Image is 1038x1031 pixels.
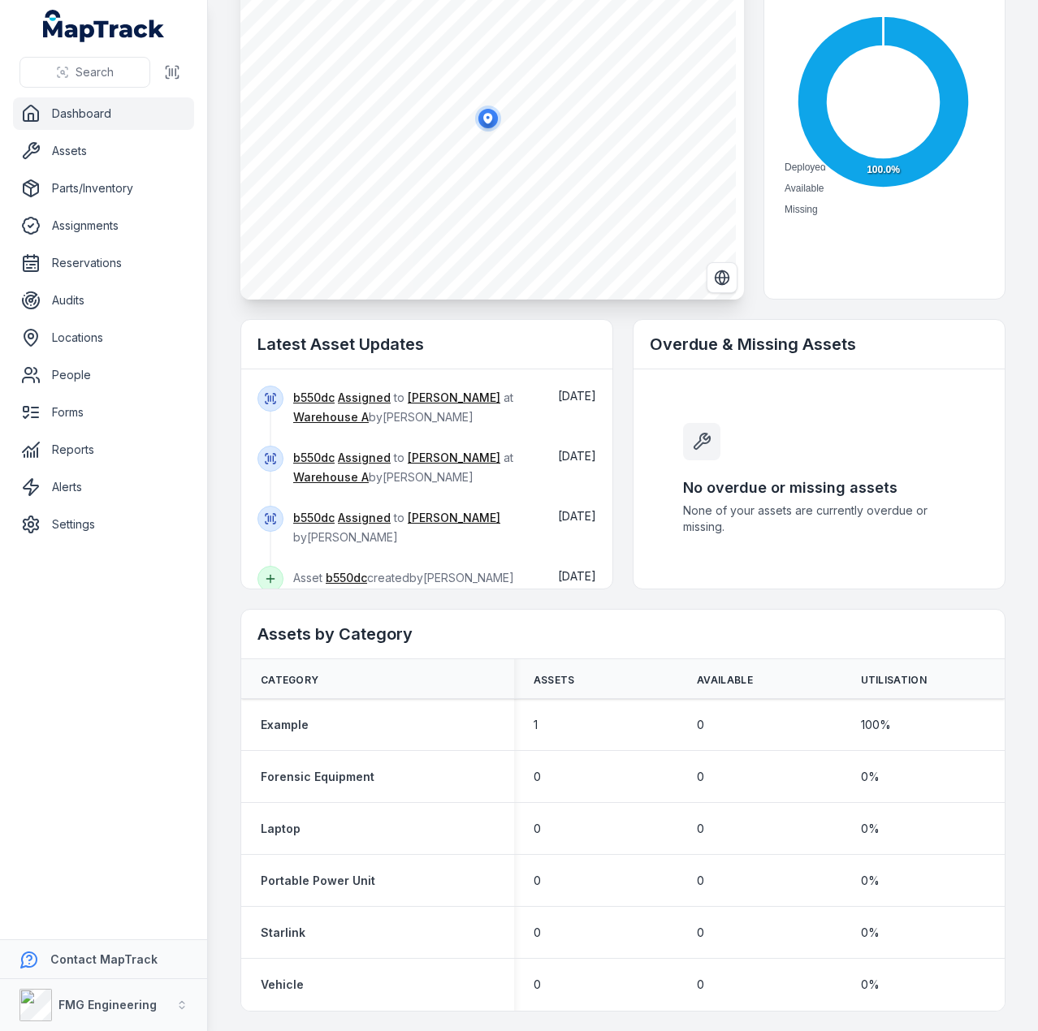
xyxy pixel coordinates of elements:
[861,717,891,733] span: 100 %
[58,998,157,1012] strong: FMG Engineering
[861,977,880,993] span: 0 %
[13,396,194,429] a: Forms
[257,623,988,645] h2: Assets by Category
[261,925,305,941] a: Starlink
[697,717,704,733] span: 0
[13,135,194,167] a: Assets
[13,359,194,391] a: People
[785,204,818,215] span: Missing
[43,10,165,42] a: MapTrack
[697,977,704,993] span: 0
[13,508,194,541] a: Settings
[293,510,335,526] a: b550dc
[261,769,374,785] a: Forensic Equipment
[861,873,880,889] span: 0 %
[558,449,596,463] span: [DATE]
[558,449,596,463] time: 2/10/2025, 4:01:15 PM
[785,162,826,173] span: Deployed
[558,569,596,583] span: [DATE]
[293,451,513,484] span: to at by [PERSON_NAME]
[19,57,150,88] button: Search
[534,977,541,993] span: 0
[534,873,541,889] span: 0
[534,717,538,733] span: 1
[338,510,391,526] a: Assigned
[261,717,309,733] a: Example
[261,674,318,687] span: Category
[683,477,956,499] h3: No overdue or missing assets
[293,409,369,425] a: Warehouse A
[650,333,988,356] h2: Overdue & Missing Assets
[534,925,541,941] span: 0
[408,450,500,466] a: [PERSON_NAME]
[50,952,158,966] strong: Contact MapTrack
[13,209,194,242] a: Assignments
[13,97,194,130] a: Dashboard
[408,510,500,526] a: [PERSON_NAME]
[558,569,596,583] time: 2/10/2025, 3:53:37 PM
[558,389,596,403] span: [DATE]
[697,873,704,889] span: 0
[326,570,367,586] a: b550dc
[293,571,514,585] span: Asset created by [PERSON_NAME]
[293,469,369,485] a: Warehouse A
[13,247,194,279] a: Reservations
[707,262,737,293] button: Switch to Satellite View
[257,333,596,356] h2: Latest Asset Updates
[558,509,596,523] time: 2/10/2025, 3:59:54 PM
[13,284,194,317] a: Audits
[697,769,704,785] span: 0
[408,390,500,406] a: [PERSON_NAME]
[13,321,194,354] a: Locations
[293,390,513,424] span: to at by [PERSON_NAME]
[861,674,927,687] span: Utilisation
[683,503,956,535] span: None of your assets are currently overdue or missing.
[76,64,114,80] span: Search
[861,821,880,837] span: 0 %
[558,389,596,403] time: 7/23/2025, 1:19:51 PM
[558,509,596,523] span: [DATE]
[534,821,541,837] span: 0
[534,769,541,785] span: 0
[697,925,704,941] span: 0
[261,977,304,993] a: Vehicle
[861,769,880,785] span: 0 %
[534,674,575,687] span: Assets
[13,172,194,205] a: Parts/Inventory
[785,183,824,194] span: Available
[13,471,194,503] a: Alerts
[293,450,335,466] a: b550dc
[13,434,194,466] a: Reports
[338,390,391,406] a: Assigned
[261,873,375,889] a: Portable Power Unit
[697,821,704,837] span: 0
[293,390,335,406] a: b550dc
[697,674,753,687] span: Available
[261,821,301,837] a: Laptop
[338,450,391,466] a: Assigned
[293,511,500,544] span: to by [PERSON_NAME]
[861,925,880,941] span: 0 %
